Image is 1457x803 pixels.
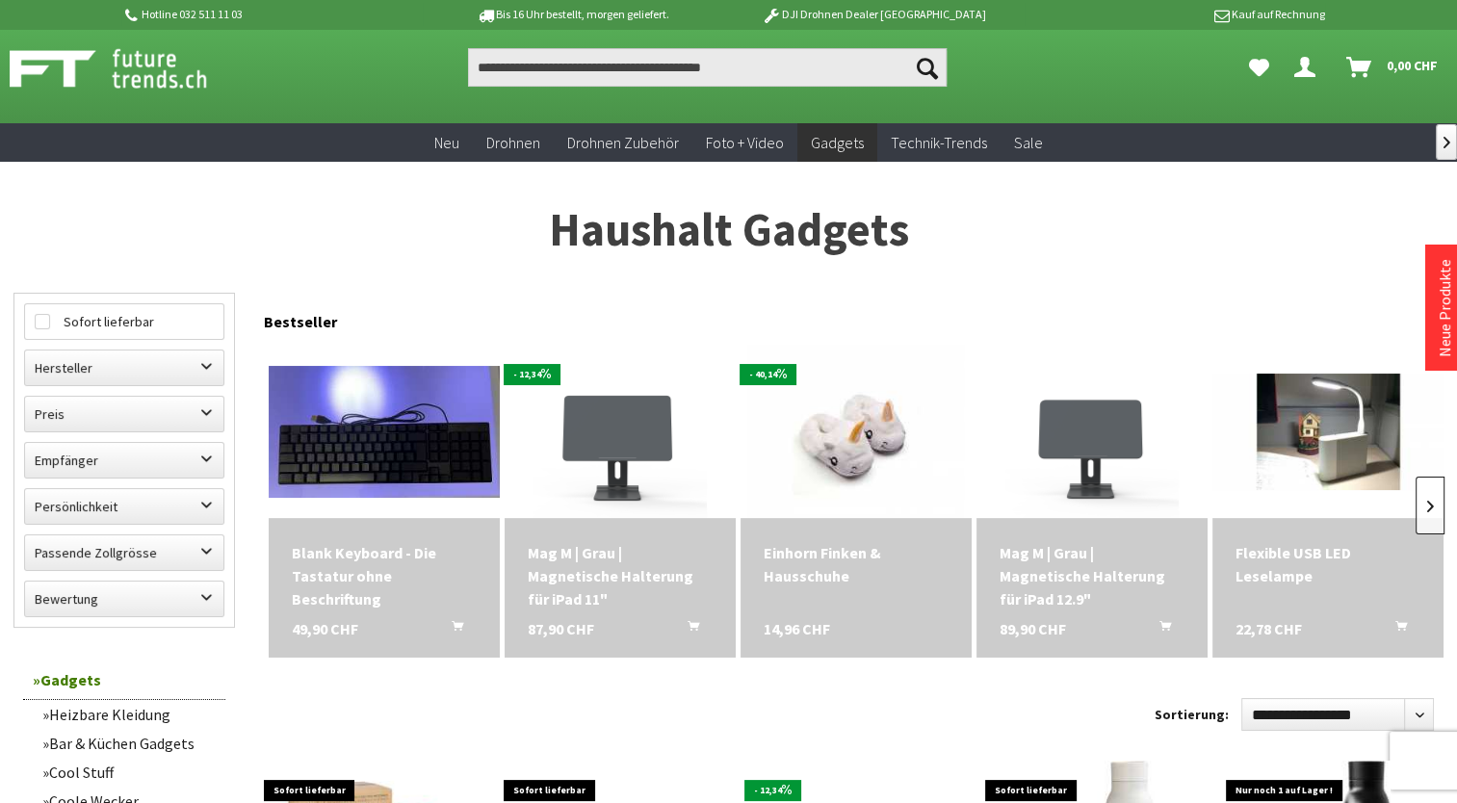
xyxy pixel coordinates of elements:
span: Neu [434,133,459,152]
img: Einhorn Finken & Hausschuhe Set [747,345,964,518]
a: Mag M | Grau | Magnetische Halterung für iPad 11" 87,90 CHF In den Warenkorb [528,541,713,610]
span: Technik-Trends [891,133,987,152]
label: Preis [25,397,223,431]
img: Flexible USB LED Leselampe [1212,374,1444,490]
label: Sortierung: [1155,699,1229,730]
div: Blank Keyboard - Die Tastatur ohne Beschriftung [292,541,477,610]
div: Mag M | Grau | Magnetische Halterung für iPad 12.9" [1000,541,1184,610]
label: Sofort lieferbar [25,304,223,339]
label: Empfänger [25,443,223,478]
a: Cool Stuff [33,758,225,787]
button: In den Warenkorb [1136,617,1183,642]
button: In den Warenkorb [1372,617,1418,642]
span: Foto + Video [706,133,784,152]
label: Hersteller [25,350,223,385]
img: Blank Keyboard - Die Tastatur ohne Beschriftung [269,366,500,498]
a: Mag M | Grau | Magnetische Halterung für iPad 12.9" 89,90 CHF In den Warenkorb [1000,541,1184,610]
a: Neue Produkte [1435,259,1454,357]
div: Flexible USB LED Leselampe [1236,541,1420,587]
p: DJI Drohnen Dealer [GEOGRAPHIC_DATA] [723,3,1024,26]
div: Bestseller [264,293,1444,341]
span: 14,96 CHF [764,617,830,640]
a: Warenkorb [1339,48,1447,87]
a: Bar & Küchen Gadgets [33,729,225,758]
a: Flexible USB LED Leselampe 22,78 CHF In den Warenkorb [1236,541,1420,587]
span: 89,90 CHF [1000,617,1066,640]
a: Einhorn Finken & Hausschuhe 14,96 CHF [764,541,949,587]
a: Sale [1001,123,1056,163]
span: Drohnen [486,133,540,152]
input: Produkt, Marke, Kategorie, EAN, Artikelnummer… [468,48,948,87]
p: Hotline 032 511 11 03 [121,3,422,26]
label: Persönlichkeit [25,489,223,524]
a: Blank Keyboard - Die Tastatur ohne Beschriftung 49,90 CHF In den Warenkorb [292,541,477,610]
img: Mag M | Grau | Magnetische Halterung für iPad 11" [533,345,707,518]
p: Bis 16 Uhr bestellt, morgen geliefert. [423,3,723,26]
div: Mag M | Grau | Magnetische Halterung für iPad 11" [528,541,713,610]
a: Gadgets [23,661,225,700]
button: In den Warenkorb [664,617,711,642]
button: In den Warenkorb [429,617,475,642]
a: Gadgets [797,123,877,163]
label: Passende Zollgrösse [25,535,223,570]
a: Technik-Trends [877,123,1001,163]
a: Heizbare Kleidung [33,700,225,729]
span: 0,00 CHF [1387,50,1438,81]
span: Gadgets [811,133,864,152]
img: Shop Futuretrends - zur Startseite wechseln [10,44,249,92]
span: 22,78 CHF [1236,617,1302,640]
a: Drohnen [473,123,554,163]
span: 87,90 CHF [528,617,594,640]
a: Foto + Video [692,123,797,163]
a: Dein Konto [1287,48,1331,87]
span: 49,90 CHF [292,617,358,640]
span: Sale [1014,133,1043,152]
p: Kauf auf Rechnung [1025,3,1325,26]
a: Neu [421,123,473,163]
a: Drohnen Zubehör [554,123,692,163]
span:  [1444,137,1450,148]
span: Drohnen Zubehör [567,133,679,152]
div: Einhorn Finken & Hausschuhe [764,541,949,587]
h1: Haushalt Gadgets [13,206,1444,254]
img: Mag M | Grau | Magnetische Halterung für iPad 12.9" [1005,345,1179,518]
button: Suchen [906,48,947,87]
a: Meine Favoriten [1239,48,1279,87]
label: Bewertung [25,582,223,616]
